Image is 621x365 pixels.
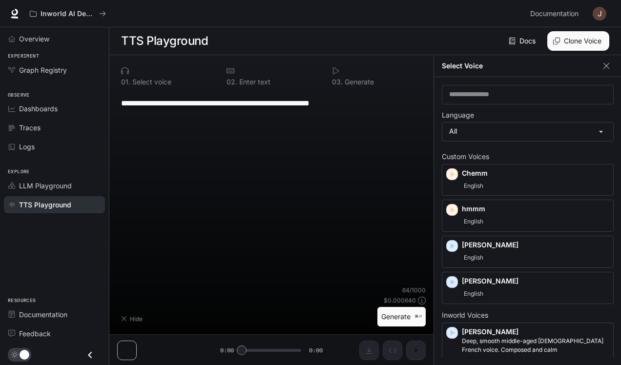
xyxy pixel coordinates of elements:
p: Enter text [237,79,270,85]
p: Custom Voices [442,153,614,160]
p: [PERSON_NAME] [462,327,609,337]
button: Generate⌘⏎ [377,307,426,327]
p: 0 2 . [227,79,237,85]
button: All workspaces [25,4,110,23]
span: Dashboards [19,103,58,114]
p: Inworld AI Demos [41,10,95,18]
span: Logs [19,142,35,152]
h1: TTS Playground [121,31,208,51]
span: Overview [19,34,49,44]
button: Clone Voice [547,31,609,51]
span: English [462,288,485,300]
span: Documentation [530,8,579,20]
span: Documentation [19,309,67,320]
a: LLM Playground [4,177,105,194]
span: LLM Playground [19,181,72,191]
p: hmmm [462,204,609,214]
span: TTS Playground [19,200,71,210]
a: Logs [4,138,105,155]
img: User avatar [593,7,606,20]
a: Dashboards [4,100,105,117]
span: Feedback [19,328,51,339]
a: TTS Playground [4,196,105,213]
a: Feedback [4,325,105,342]
button: User avatar [590,4,609,23]
a: Traces [4,119,105,136]
span: English [462,252,485,264]
span: Traces [19,122,41,133]
span: Graph Registry [19,65,67,75]
p: $ 0.000640 [384,296,416,304]
a: Documentation [4,306,105,323]
span: Dark mode toggle [20,349,29,360]
p: Inworld Voices [442,312,614,319]
p: [PERSON_NAME] [462,240,609,250]
button: Hide [117,311,148,326]
p: 0 3 . [332,79,343,85]
a: Overview [4,30,105,47]
p: Generate [343,79,374,85]
p: ⌘⏎ [414,314,422,320]
a: Graph Registry [4,61,105,79]
p: 64 / 1000 [402,286,426,294]
span: English [462,216,485,227]
a: Documentation [526,4,586,23]
p: Language [442,112,474,119]
p: [PERSON_NAME] [462,276,609,286]
a: Docs [507,31,539,51]
p: Chemm [462,168,609,178]
div: All [442,122,613,141]
button: Close drawer [79,345,101,365]
p: Select voice [130,79,171,85]
p: Deep, smooth middle-aged male French voice. Composed and calm [462,337,609,354]
span: English [462,180,485,192]
p: 0 1 . [121,79,130,85]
